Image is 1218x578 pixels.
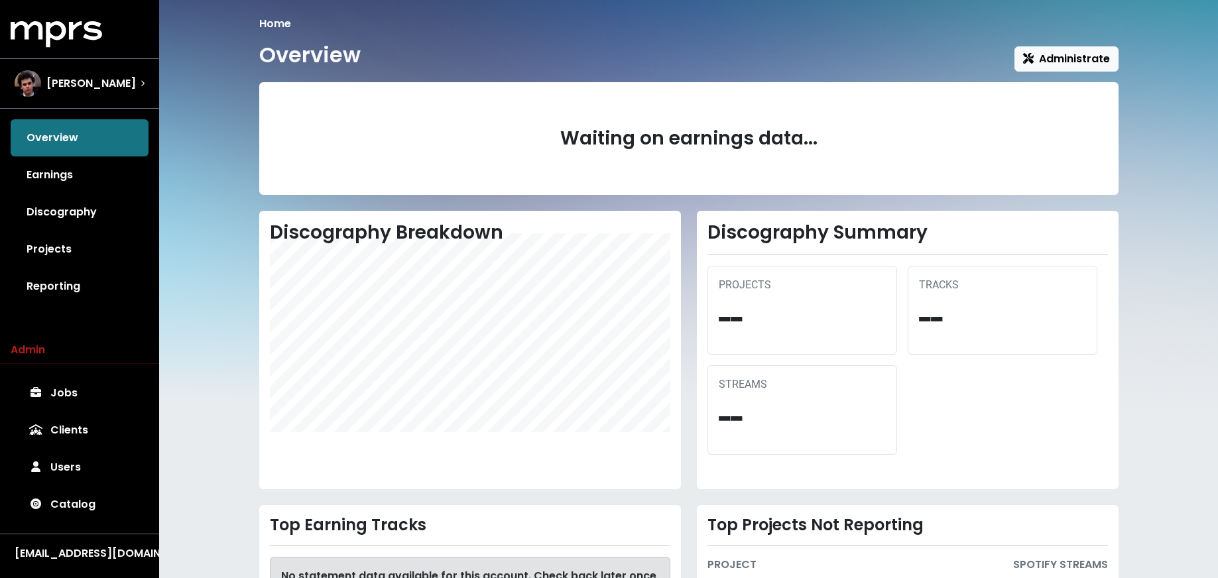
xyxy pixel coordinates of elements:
[11,231,149,268] a: Projects
[11,545,149,562] button: [EMAIL_ADDRESS][DOMAIN_NAME]
[1023,51,1110,66] span: Administrate
[15,70,41,97] img: The selected account / producer
[719,392,886,443] div: --
[919,277,1086,293] div: TRACKS
[11,412,149,449] a: Clients
[707,221,1108,244] h2: Discography Summary
[15,546,145,561] div: [EMAIL_ADDRESS][DOMAIN_NAME]
[707,516,1108,535] div: Top Projects Not Reporting
[259,16,291,32] li: Home
[270,516,670,535] div: Top Earning Tracks
[11,268,149,305] a: Reporting
[719,293,886,344] div: --
[1014,46,1119,72] button: Administrate
[11,449,149,486] a: Users
[46,76,136,91] span: [PERSON_NAME]
[270,221,670,244] h2: Discography Breakdown
[259,42,361,68] h1: Overview
[919,293,1086,344] div: --
[11,194,149,231] a: Discography
[11,375,149,412] a: Jobs
[719,277,886,293] div: PROJECTS
[11,486,149,523] a: Catalog
[259,16,1119,32] nav: breadcrumb
[11,156,149,194] a: Earnings
[719,376,886,392] div: STREAMS
[707,557,757,573] div: PROJECT
[270,93,1108,184] div: Waiting on earnings data...
[1013,557,1108,573] div: SPOTIFY STREAMS
[11,26,102,41] a: mprs logo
